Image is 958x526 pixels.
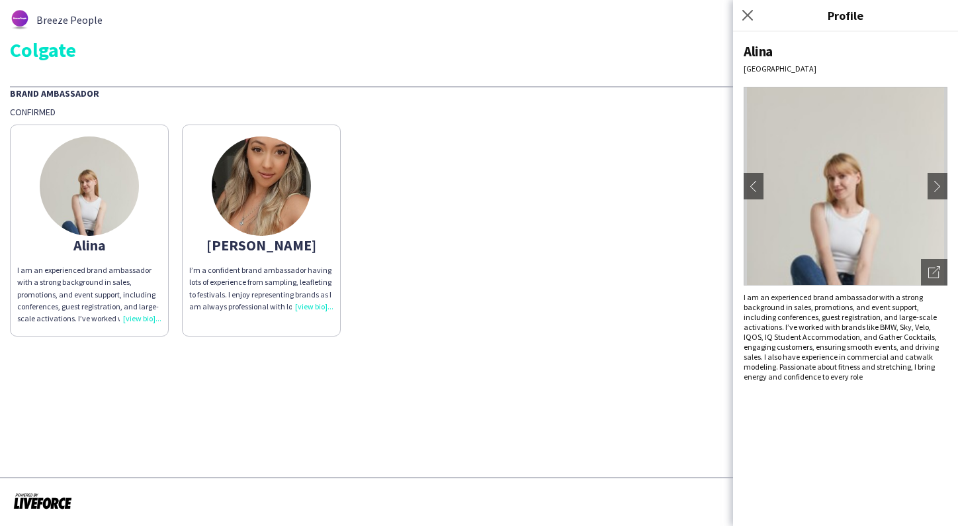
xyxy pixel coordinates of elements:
[744,64,947,74] div: [GEOGRAPHIC_DATA]
[744,87,947,286] img: Crew avatar or photo
[17,239,161,251] div: Alina
[189,239,333,251] div: [PERSON_NAME]
[10,106,948,118] div: Confirmed
[10,86,948,99] div: Brand Ambassador
[10,10,30,30] img: thumb-62876bd588459.png
[921,259,947,286] div: Open photos pop-in
[36,14,103,26] span: Breeze People
[212,136,311,236] img: thumb-63f53f61b6fa0.jpg
[10,40,948,60] div: Colgate
[733,7,958,24] h3: Profile
[744,292,947,382] div: I am an experienced brand ambassador with a strong background in sales, promotions, and event sup...
[13,492,72,510] img: Powered by Liveforce
[189,264,333,313] div: I’m a confident brand ambassador having lots of experience from sampling, leafleting to festivals...
[17,264,161,325] div: I am an experienced brand ambassador with a strong background in sales, promotions, and event sup...
[40,136,139,236] img: thumb-68a5d9b979bf6.jpg
[744,42,947,60] div: Alina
